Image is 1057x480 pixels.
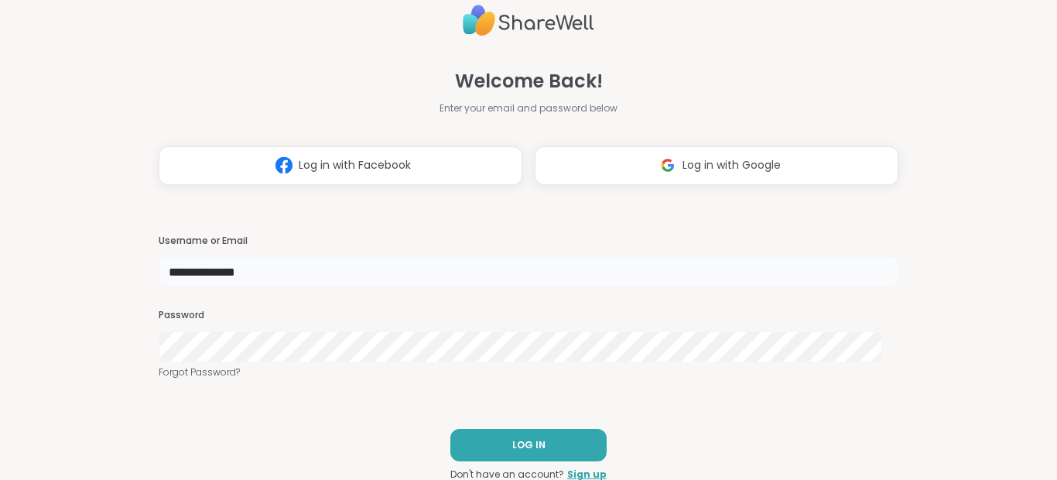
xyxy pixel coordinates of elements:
[159,365,898,379] a: Forgot Password?
[299,157,411,173] span: Log in with Facebook
[512,438,546,452] span: LOG IN
[159,309,898,322] h3: Password
[455,67,603,95] span: Welcome Back!
[440,101,617,115] span: Enter your email and password below
[159,235,898,248] h3: Username or Email
[653,151,682,180] img: ShareWell Logomark
[159,146,522,185] button: Log in with Facebook
[535,146,898,185] button: Log in with Google
[682,157,781,173] span: Log in with Google
[450,429,607,461] button: LOG IN
[269,151,299,180] img: ShareWell Logomark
